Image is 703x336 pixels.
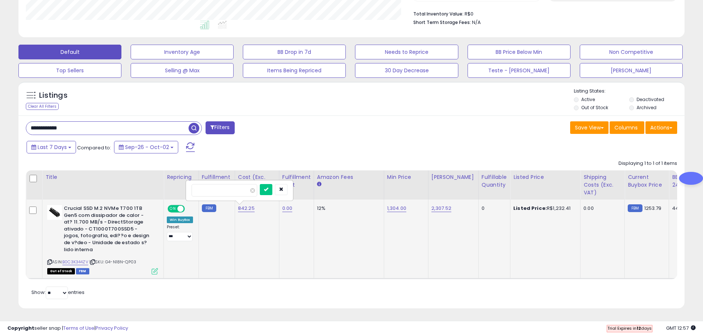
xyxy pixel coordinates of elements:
div: seller snap | | [7,325,128,332]
div: 0 [482,205,504,212]
label: Active [581,96,595,103]
div: 12% [317,205,378,212]
h5: Listings [39,90,68,101]
a: Terms of Use [63,325,94,332]
small: FBM [628,204,642,212]
button: Teste - [PERSON_NAME] [468,63,571,78]
div: Cost (Exc. VAT) [238,173,276,189]
button: Selling @ Max [131,63,234,78]
span: Compared to: [77,144,111,151]
span: Sep-26 - Oct-02 [125,143,169,151]
div: [PERSON_NAME] [431,173,475,181]
div: Fulfillment [202,173,232,181]
a: 1,304.00 [387,205,406,212]
div: Displaying 1 to 1 of 1 items [618,160,677,167]
button: Actions [645,121,677,134]
span: ON [168,206,178,212]
div: BB Share 24h. [672,173,699,189]
small: FBM [202,204,216,212]
b: 12 [637,325,641,331]
div: 0.00 [583,205,619,212]
a: 0.00 [282,205,293,212]
div: Fulfillment Cost [282,173,311,189]
a: 842.25 [238,205,255,212]
span: 2025-10-10 12:57 GMT [666,325,696,332]
button: Filters [206,121,234,134]
div: Fulfillable Quantity [482,173,507,189]
label: Deactivated [637,96,664,103]
a: Privacy Policy [96,325,128,332]
strong: Copyright [7,325,34,332]
span: Last 7 Days [38,143,67,151]
div: Amazon Fees [317,173,381,181]
p: Listing States: [574,88,685,95]
button: BB Drop in 7d [243,45,346,59]
button: Inventory Age [131,45,234,59]
label: Out of Stock [581,104,608,111]
div: 44% [672,205,696,212]
span: All listings that are currently out of stock and unavailable for purchase on Amazon [47,268,75,274]
div: Current Buybox Price [628,173,666,189]
button: Non Competitive [580,45,683,59]
span: Trial Expires in days [607,325,652,331]
span: Columns [614,124,638,131]
button: Default [18,45,121,59]
b: Listed Price: [513,205,547,212]
div: Preset: [167,225,193,241]
div: Win BuyBox [167,217,193,223]
label: Archived [637,104,657,111]
span: N/A [472,19,481,26]
button: Columns [610,121,644,134]
a: 2,307.52 [431,205,451,212]
button: Top Sellers [18,63,121,78]
div: Shipping Costs (Exc. VAT) [583,173,621,197]
button: Sep-26 - Oct-02 [114,141,178,153]
div: Title [45,173,161,181]
button: Last 7 Days [27,141,76,153]
span: | SKU: G4-N18N-QP03 [89,259,136,265]
button: Items Being Repriced [243,63,346,78]
div: R$1,232.41 [513,205,575,212]
span: OFF [184,206,196,212]
b: Short Term Storage Fees: [413,19,471,25]
span: Show: entries [31,289,85,296]
li: R$0 [413,9,672,18]
b: Crucial SSD M.2 NVMe T700 1TB Gen5 com dissipador de calor - at? 11.700 MB/s - DirectStorage ativ... [64,205,154,255]
small: Amazon Fees. [317,181,321,188]
button: Needs to Reprice [355,45,458,59]
div: Min Price [387,173,425,181]
a: B0C3K344ZV [62,259,88,265]
b: Total Inventory Value: [413,11,464,17]
span: 1253.79 [644,205,662,212]
span: FBM [76,268,89,274]
button: BB Price Below Min [468,45,571,59]
div: Repricing [167,173,196,181]
div: ASIN: [47,205,158,274]
button: Save View [570,121,609,134]
img: 31TpczW+-3L._SL40_.jpg [47,205,62,220]
div: Listed Price [513,173,577,181]
div: Clear All Filters [26,103,59,110]
button: 30 Day Decrease [355,63,458,78]
button: [PERSON_NAME] [580,63,683,78]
